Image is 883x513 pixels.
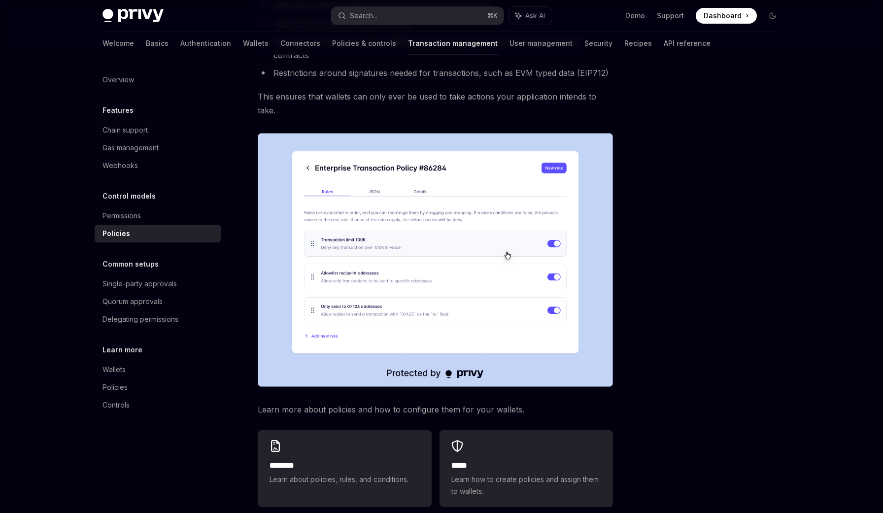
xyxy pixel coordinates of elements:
span: Learn more about policies and how to configure them for your wallets. [258,403,613,416]
span: This ensures that wallets can only ever be used to take actions your application intends to take. [258,90,613,117]
div: Policies [102,381,128,393]
div: Delegating permissions [102,313,178,325]
div: Permissions [102,210,141,222]
a: Policies [95,225,221,242]
div: Chain support [102,124,148,136]
div: Wallets [102,364,126,376]
h5: Learn more [102,344,142,356]
a: Recipes [624,32,652,55]
a: Transaction management [408,32,498,55]
img: dark logo [102,9,164,23]
a: Permissions [95,207,221,225]
button: Toggle dark mode [765,8,781,24]
a: Security [584,32,612,55]
a: Delegating permissions [95,310,221,328]
div: Controls [102,399,130,411]
span: Ask AI [525,11,545,21]
h5: Common setups [102,258,159,270]
span: Dashboard [704,11,742,21]
div: Webhooks [102,160,138,171]
span: Learn how to create policies and assign them to wallets. [451,474,601,497]
a: API reference [664,32,711,55]
a: Welcome [102,32,134,55]
a: Connectors [280,32,320,55]
img: Managing policies in the Privy Dashboard [258,133,613,387]
a: Overview [95,71,221,89]
a: Chain support [95,121,221,139]
a: Quorum approvals [95,293,221,310]
a: Dashboard [696,8,757,24]
div: Search... [350,10,377,22]
h5: Control models [102,190,156,202]
div: Overview [102,74,134,86]
button: Ask AI [509,7,552,25]
a: Webhooks [95,157,221,174]
a: Wallets [243,32,269,55]
a: Demo [625,11,645,21]
a: *****Learn how to create policies and assign them to wallets. [440,430,613,507]
div: Quorum approvals [102,296,163,308]
a: Support [657,11,684,21]
a: Authentication [180,32,231,55]
a: User management [509,32,573,55]
h5: Features [102,104,134,116]
a: Basics [146,32,169,55]
a: Gas management [95,139,221,157]
li: Restrictions around signatures needed for transactions, such as EVM typed data (EIP712) [258,66,613,80]
div: Policies [102,228,130,239]
a: Policies [95,378,221,396]
div: Gas management [102,142,159,154]
span: ⌘ K [487,12,498,20]
a: Policies & controls [332,32,396,55]
a: Single-party approvals [95,275,221,293]
a: Controls [95,396,221,414]
a: **** ***Learn about policies, rules, and conditions. [258,430,431,507]
a: Wallets [95,361,221,378]
button: Search...⌘K [331,7,504,25]
div: Single-party approvals [102,278,177,290]
span: Learn about policies, rules, and conditions. [270,474,419,485]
